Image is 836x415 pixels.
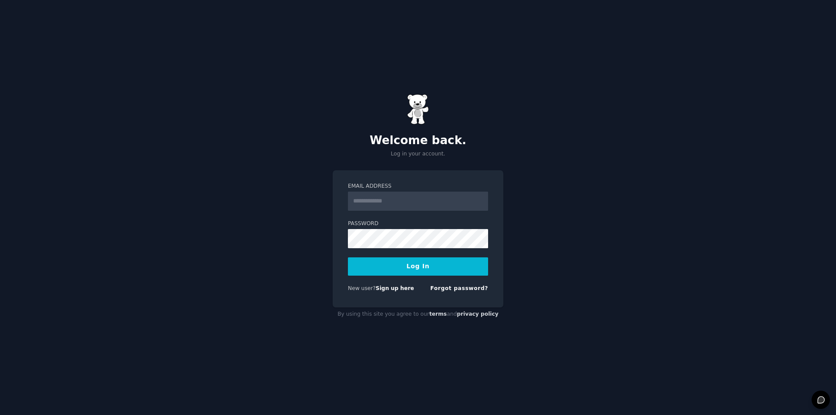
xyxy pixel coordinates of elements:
a: privacy policy [457,311,499,317]
span: New user? [348,285,376,291]
p: Log in your account. [333,150,503,158]
label: Password [348,220,488,228]
a: terms [429,311,447,317]
label: Email Address [348,182,488,190]
button: Log In [348,257,488,276]
a: Forgot password? [430,285,488,291]
img: Gummy Bear [407,94,429,125]
div: By using this site you agree to our and [333,307,503,321]
h2: Welcome back. [333,134,503,148]
a: Sign up here [376,285,414,291]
